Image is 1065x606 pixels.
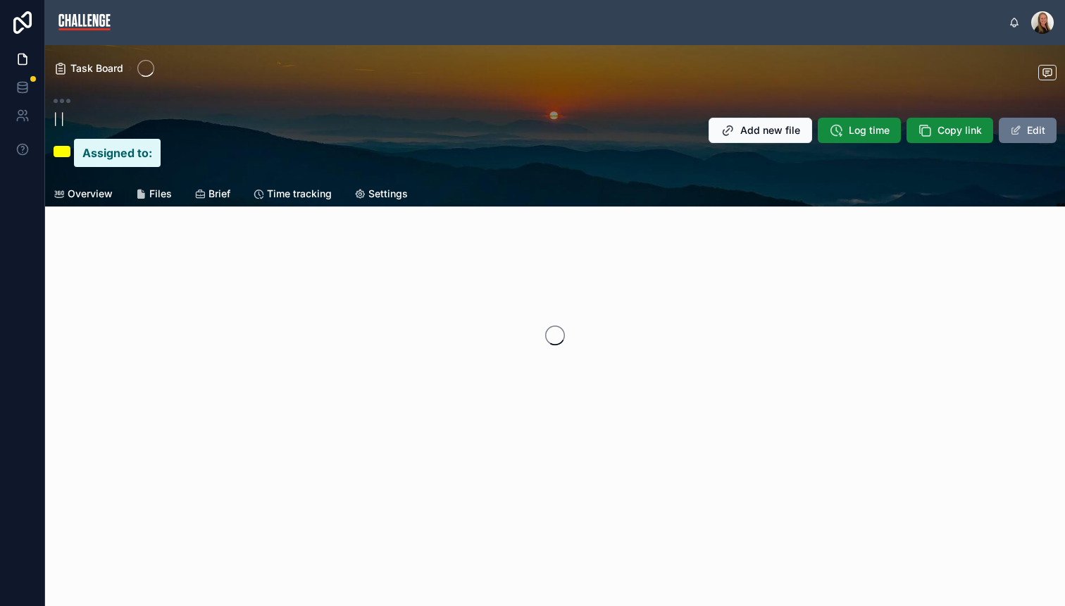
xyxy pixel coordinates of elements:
[135,181,172,209] a: Files
[999,118,1057,143] button: Edit
[149,187,172,201] span: Files
[124,20,1009,25] div: scrollable content
[354,181,408,209] a: Settings
[68,187,113,201] span: Overview
[56,11,113,34] img: App logo
[54,181,113,209] a: Overview
[368,187,408,201] span: Settings
[267,187,332,201] span: Time tracking
[54,111,161,128] p: | |
[907,118,993,143] button: Copy link
[54,61,123,75] a: Task Board
[253,181,332,209] a: Time tracking
[849,123,890,137] span: Log time
[740,123,800,137] span: Add new file
[938,123,982,137] span: Copy link
[818,118,901,143] button: Log time
[74,139,161,167] mark: Assigned to:
[194,181,230,209] a: Brief
[70,61,123,75] span: Task Board
[709,118,812,143] button: Add new file
[208,187,230,201] span: Brief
